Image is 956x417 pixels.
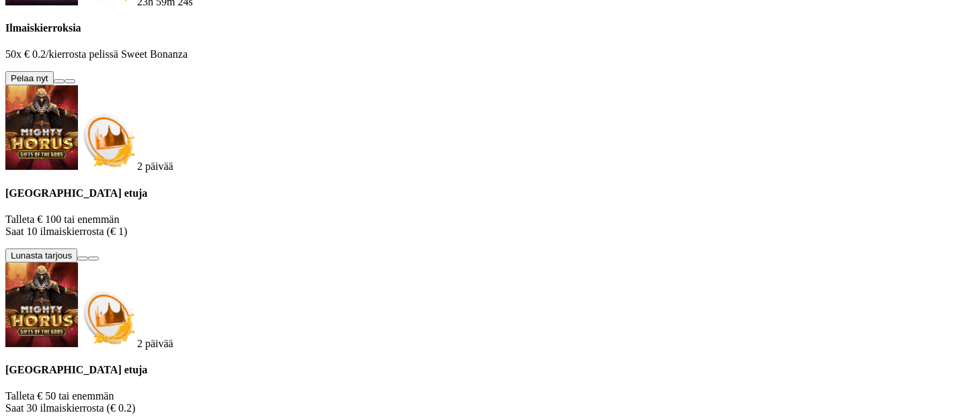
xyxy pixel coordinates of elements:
h4: [GEOGRAPHIC_DATA] etuja [5,187,951,199]
h4: Ilmaiskierroksia [5,22,951,34]
img: Mighty Horus [5,85,78,170]
p: Talleta € 50 tai enemmän Saat 30 ilmaiskierrosta (€ 0.2) [5,390,951,414]
button: info [65,79,75,83]
img: Mighty Horus [5,263,78,347]
button: Pelaa nyt [5,71,54,85]
span: countdown [137,338,173,349]
button: info [88,257,99,261]
p: 50x € 0.2/kierrosta pelissä Sweet Bonanza [5,48,951,60]
p: Talleta € 100 tai enemmän Saat 10 ilmaiskierrosta (€ 1) [5,214,951,238]
span: Pelaa nyt [11,73,48,83]
button: Lunasta tarjous [5,248,77,263]
img: Deposit bonus icon [78,111,137,170]
span: Lunasta tarjous [11,250,72,261]
span: countdown [137,160,173,172]
img: Deposit bonus icon [78,288,137,347]
h4: [GEOGRAPHIC_DATA] etuja [5,364,951,376]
